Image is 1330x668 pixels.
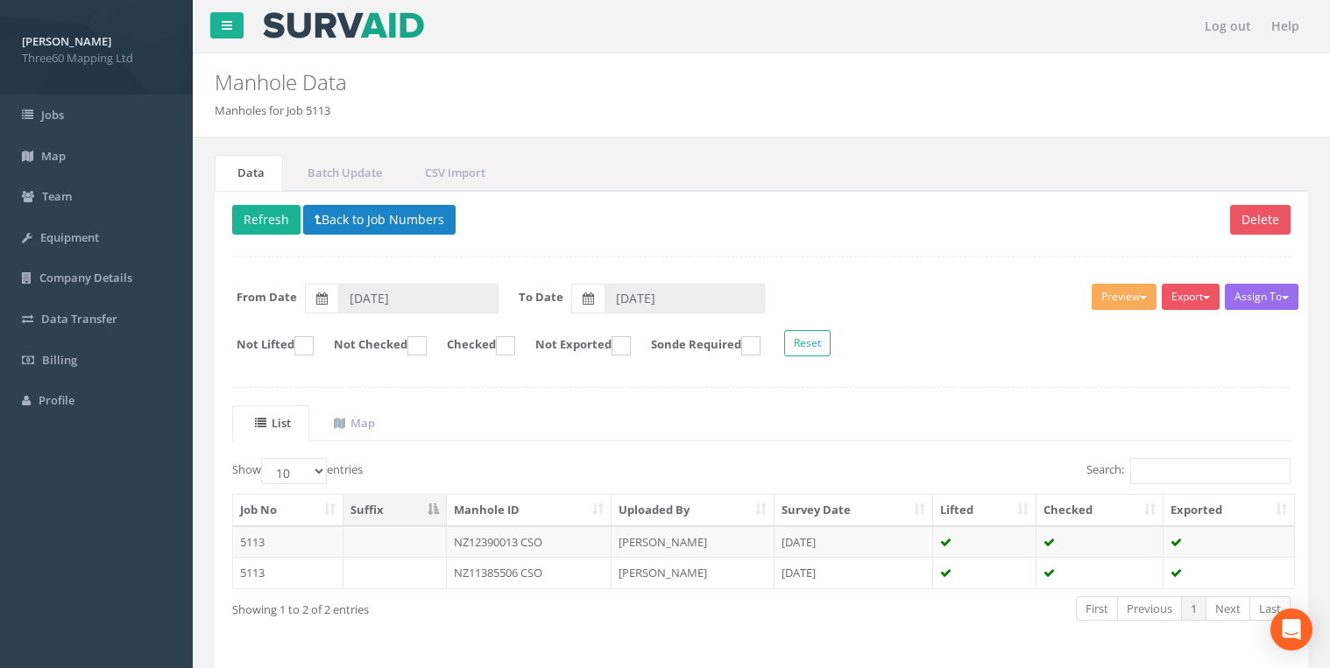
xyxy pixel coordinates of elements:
[219,336,314,355] label: Not Lifted
[1249,596,1291,622] a: Last
[612,526,775,558] td: [PERSON_NAME]
[311,405,393,441] a: Map
[232,458,363,484] label: Show entries
[233,526,343,558] td: 5113
[232,594,658,618] div: Showing 1 to 2 of 2 entries
[338,284,499,313] input: From Date
[237,289,297,306] label: From Date
[39,270,132,285] span: Company Details
[303,205,456,235] button: Back to Job Numbers
[1162,284,1220,310] button: Export
[402,155,504,191] a: CSV Import
[1036,495,1164,526] th: Checked: activate to sort column ascending
[42,352,77,368] span: Billing
[22,50,171,67] span: Three60 Mapping Ltd
[518,336,631,355] label: Not Exported
[316,336,427,355] label: Not Checked
[215,71,1121,94] h2: Manhole Data
[39,392,74,408] span: Profile
[40,229,99,245] span: Equipment
[1076,596,1118,622] a: First
[775,557,933,588] td: [DATE]
[233,557,343,588] td: 5113
[429,336,515,355] label: Checked
[22,33,111,49] strong: [PERSON_NAME]
[447,495,612,526] th: Manhole ID: activate to sort column ascending
[233,495,343,526] th: Job No: activate to sort column ascending
[605,284,765,313] input: To Date
[1270,608,1312,650] div: Open Intercom Messenger
[215,155,283,191] a: Data
[22,29,171,66] a: [PERSON_NAME] Three60 Mapping Ltd
[42,188,72,204] span: Team
[1086,458,1291,484] label: Search:
[255,415,291,431] uib-tab-heading: List
[612,557,775,588] td: [PERSON_NAME]
[933,495,1037,526] th: Lifted: activate to sort column ascending
[1130,458,1291,484] input: Search:
[343,495,447,526] th: Suffix: activate to sort column descending
[215,102,330,119] li: Manholes for Job 5113
[1181,596,1206,622] a: 1
[232,405,309,441] a: List
[41,107,64,123] span: Jobs
[1225,284,1298,310] button: Assign To
[784,330,831,356] button: Reset
[232,205,301,235] button: Refresh
[1230,205,1291,235] button: Delete
[775,495,933,526] th: Survey Date: activate to sort column ascending
[285,155,400,191] a: Batch Update
[775,526,933,558] td: [DATE]
[41,311,117,327] span: Data Transfer
[334,415,375,431] uib-tab-heading: Map
[41,148,66,164] span: Map
[519,289,563,306] label: To Date
[633,336,761,355] label: Sonde Required
[447,557,612,588] td: NZ11385506 CSO
[1164,495,1294,526] th: Exported: activate to sort column ascending
[1117,596,1182,622] a: Previous
[1092,284,1157,310] button: Preview
[612,495,775,526] th: Uploaded By: activate to sort column ascending
[1206,596,1250,622] a: Next
[447,526,612,558] td: NZ12390013 CSO
[261,458,327,484] select: Showentries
